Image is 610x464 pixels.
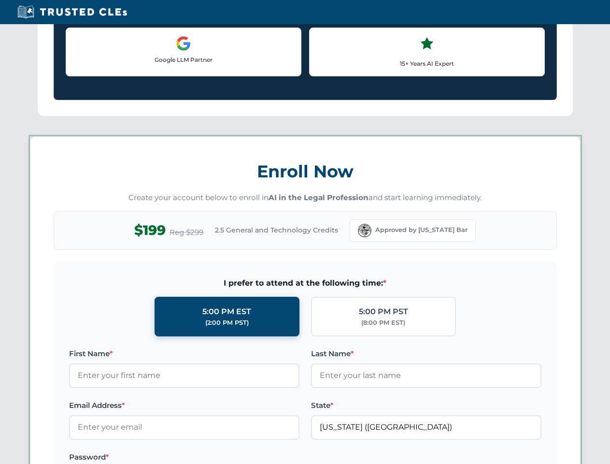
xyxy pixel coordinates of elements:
img: Trusted CLEs [14,5,130,19]
input: Enter your email [69,415,299,439]
p: Create your account below to enroll in and start learning immediately. [54,192,557,203]
p: Google LLM Partner [74,55,293,64]
div: (8:00 PM EST) [361,318,405,328]
span: I prefer to attend at the following time: [69,277,541,290]
span: $199 [134,219,166,241]
label: Password [69,451,299,463]
span: Reg $299 [170,227,203,238]
div: 5:00 PM EST [202,305,251,318]
label: First Name [69,348,299,360]
h3: Enroll Now [54,156,557,187]
div: 5:00 PM PST [359,305,408,318]
span: Approved by [US_STATE] Bar [375,225,468,235]
p: 15+ Years AI Expert [317,59,537,68]
input: Enter your last name [311,363,541,388]
img: Google [176,36,191,51]
img: Florida Bar [358,224,371,237]
label: State [311,400,541,411]
strong: AI in the Legal Profession [269,193,369,202]
label: Last Name [311,348,541,360]
label: Email Address [69,400,299,411]
span: 2.5 General and Technology Credits [215,225,338,235]
div: (2:00 PM PST) [205,318,249,328]
input: Enter your first name [69,363,299,388]
input: Florida (FL) [311,415,541,439]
